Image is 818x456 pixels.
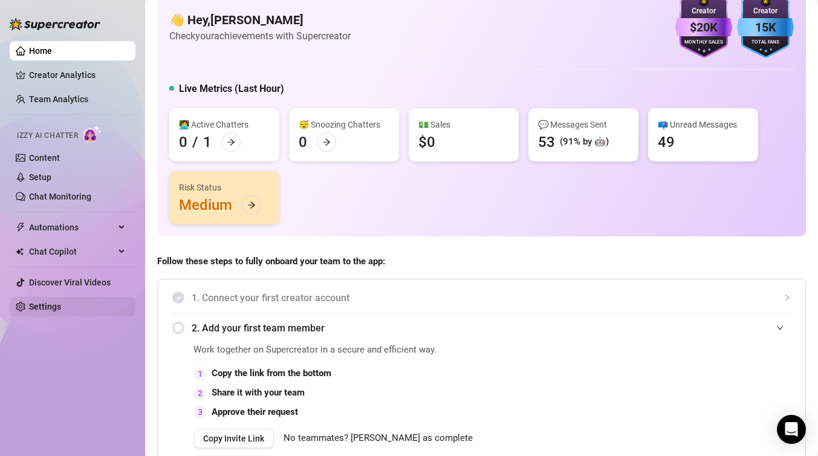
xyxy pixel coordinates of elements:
h5: Live Metrics (Last Hour) [179,82,284,96]
article: Check your achievements with Supercreator [169,28,351,44]
div: 2 [193,386,207,400]
button: Copy Invite Link [193,429,274,448]
div: 0 [299,132,307,152]
div: 💵 Sales [418,118,509,131]
div: (91% by 🤖) [560,135,609,149]
div: 👩‍💻 Active Chatters [179,118,270,131]
img: AI Chatter [83,125,102,143]
div: 1 [193,367,207,380]
div: 1. Connect your first creator account [172,283,791,313]
h4: 👋 Hey, [PERSON_NAME] [169,11,351,28]
a: Discover Viral Videos [29,278,111,287]
div: 1 [203,132,212,152]
span: Izzy AI Chatter [17,130,78,142]
div: Total Fans [737,39,794,47]
div: 2. Add your first team member [172,313,791,343]
span: arrow-right [322,138,331,146]
div: 3 [193,405,207,419]
span: No teammates? [PERSON_NAME] as complete [284,431,473,446]
strong: Share it with your team [212,387,305,398]
img: Chat Copilot [16,247,24,256]
div: 53 [538,132,555,152]
strong: Follow these steps to fully onboard your team to the app: [157,256,385,267]
span: arrow-right [227,138,235,146]
span: 1. Connect your first creator account [192,290,791,305]
span: thunderbolt [16,223,25,232]
div: 💬 Messages Sent [538,118,629,131]
span: Work together on Supercreator in a secure and efficient way. [193,343,519,357]
a: Chat Monitoring [29,192,91,201]
a: Content [29,153,60,163]
span: Automations [29,218,115,237]
div: 📪 Unread Messages [658,118,748,131]
img: logo-BBDzfeDw.svg [10,18,100,30]
div: 15K [737,18,794,37]
div: 49 [658,132,675,152]
div: Creator [737,5,794,17]
a: Settings [29,302,61,311]
div: 0 [179,132,187,152]
div: $0 [418,132,435,152]
a: Setup [29,172,51,182]
span: collapsed [784,294,791,301]
div: Open Intercom Messenger [777,415,806,444]
span: Copy Invite Link [203,434,264,443]
div: Monthly Sales [675,39,732,47]
a: Home [29,46,52,56]
span: Chat Copilot [29,242,115,261]
div: Risk Status [179,181,270,194]
a: Creator Analytics [29,65,126,85]
div: $20K [675,18,732,37]
strong: Copy the link from the bottom [212,368,331,379]
strong: Approve their request [212,406,298,417]
div: 😴 Snoozing Chatters [299,118,389,131]
span: expanded [776,324,784,331]
span: arrow-right [247,201,256,209]
span: 2. Add your first team member [192,321,791,336]
div: Creator [675,5,732,17]
a: Team Analytics [29,94,88,104]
